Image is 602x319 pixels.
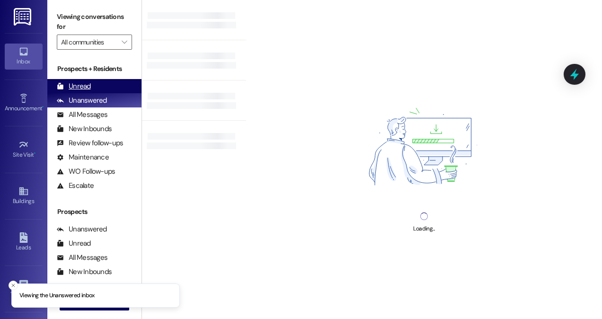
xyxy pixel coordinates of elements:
[57,181,94,191] div: Escalate
[57,138,123,148] div: Review follow-ups
[42,104,44,110] span: •
[57,96,107,106] div: Unanswered
[57,224,107,234] div: Unanswered
[122,38,127,46] i: 
[57,253,107,263] div: All Messages
[57,9,132,35] label: Viewing conversations for
[61,35,117,50] input: All communities
[9,281,18,290] button: Close toast
[413,224,434,234] div: Loading...
[5,230,43,255] a: Leads
[57,152,109,162] div: Maintenance
[5,183,43,209] a: Buildings
[47,64,142,74] div: Prospects + Residents
[5,276,43,302] a: Templates •
[57,124,112,134] div: New Inbounds
[5,44,43,69] a: Inbox
[19,292,95,300] p: Viewing the Unanswered inbox
[14,8,33,26] img: ResiDesk Logo
[57,110,107,120] div: All Messages
[47,207,142,217] div: Prospects
[57,239,91,248] div: Unread
[57,167,115,177] div: WO Follow-ups
[5,137,43,162] a: Site Visit •
[57,267,112,277] div: New Inbounds
[34,150,35,157] span: •
[57,81,91,91] div: Unread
